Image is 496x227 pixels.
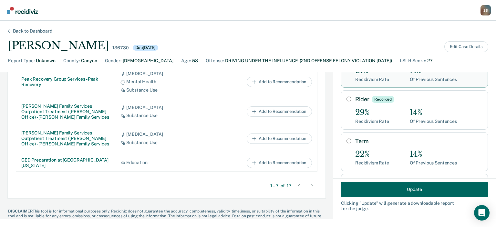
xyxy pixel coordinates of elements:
div: Peak Recovery Group Services - Peak Recovery [21,76,110,87]
div: [MEDICAL_DATA] [120,105,205,110]
div: Offense : [206,57,224,64]
div: Of Previous Sentences [410,77,457,82]
div: DRIVING UNDER THE INFLUENCE-(2ND OFFENSE FELONY VIOLATION [DATE]) [225,57,392,64]
div: [PERSON_NAME] [8,39,108,52]
div: 22% [355,150,389,159]
div: This tool is for informational purposes only. Recidiviz does not guarantee the accuracy, complete... [0,209,333,223]
div: Open Intercom Messenger [474,205,490,221]
div: County : [63,57,80,64]
div: Back to Dashboard [5,28,60,34]
div: Gender : [105,57,121,64]
div: 136730 [112,45,129,51]
div: Due [DATE] [133,45,159,51]
div: Substance Use [120,87,205,93]
div: Report Type : [8,57,35,64]
div: [MEDICAL_DATA] [120,132,205,137]
div: Of Previous Sentences [410,119,457,124]
div: Recidivism Rate [355,77,389,82]
button: Add to Recommendation [247,77,312,87]
button: Add to Recommendation [247,106,312,117]
div: [PERSON_NAME] Family Services Outpatient Treatment ([PERSON_NAME] Office) - [PERSON_NAME] Family ... [21,130,110,146]
div: Recorded [372,96,394,103]
span: of [281,183,285,189]
div: Z S [480,5,491,15]
div: Unknown [36,57,56,64]
div: Mental Health [120,79,205,84]
div: LSI-R Score : [400,57,426,64]
div: 14% [410,150,457,159]
div: GED Preparation at [GEOGRAPHIC_DATA][US_STATE] [21,157,110,168]
div: Recidivism Rate [355,119,389,124]
button: Update [341,182,488,197]
div: [DEMOGRAPHIC_DATA] [123,57,173,64]
label: Term [355,138,482,145]
div: 27 [427,57,433,64]
div: 1 – 7 17 [270,183,292,189]
div: Canyon [81,57,97,64]
div: Age : [181,57,191,64]
div: [MEDICAL_DATA] [120,71,205,76]
label: Rider [355,96,482,103]
div: [PERSON_NAME] Family Services Outpatient Treatment ([PERSON_NAME] Office) - [PERSON_NAME] Family ... [21,104,110,120]
span: DISCLAIMER [8,209,33,213]
div: Of Previous Sentences [410,160,457,166]
button: Profile dropdown button [480,5,491,15]
div: 58 [192,57,198,64]
button: Add to Recommendation [247,158,312,168]
div: 29% [355,108,389,117]
img: Recidiviz [7,7,38,14]
button: Add to Recommendation [247,133,312,144]
div: Recidivism Rate [355,160,389,166]
div: Clicking " Update " will generate a downloadable report for the judge. [341,200,488,211]
button: Edit Case Details [444,41,488,52]
div: 14% [410,108,457,117]
div: Education [120,160,205,165]
div: Substance Use [120,113,205,118]
div: Substance Use [120,140,205,145]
